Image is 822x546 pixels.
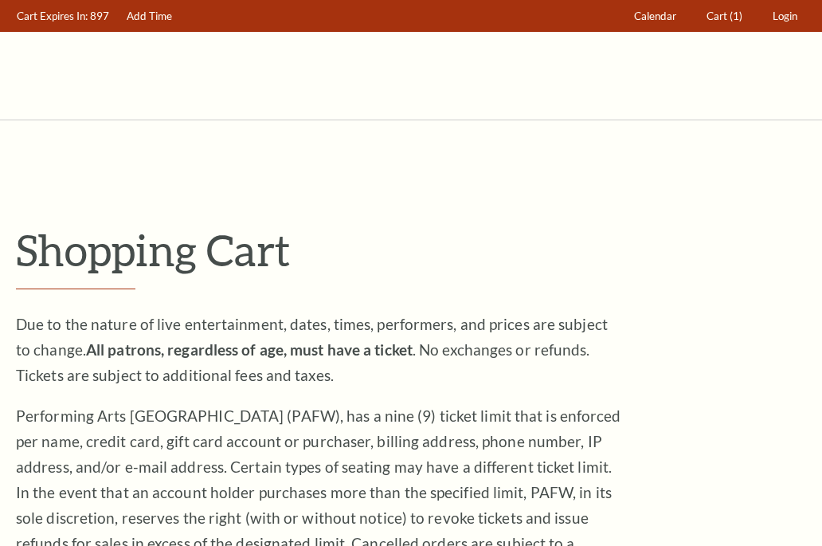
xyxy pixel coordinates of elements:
[707,10,727,22] span: Cart
[634,10,676,22] span: Calendar
[16,224,806,276] p: Shopping Cart
[90,10,109,22] span: 897
[773,10,797,22] span: Login
[86,340,413,359] strong: All patrons, regardless of age, must have a ticket
[627,1,684,32] a: Calendar
[730,10,742,22] span: (1)
[765,1,805,32] a: Login
[17,10,88,22] span: Cart Expires In:
[699,1,750,32] a: Cart (1)
[16,315,608,384] span: Due to the nature of live entertainment, dates, times, performers, and prices are subject to chan...
[119,1,180,32] a: Add Time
